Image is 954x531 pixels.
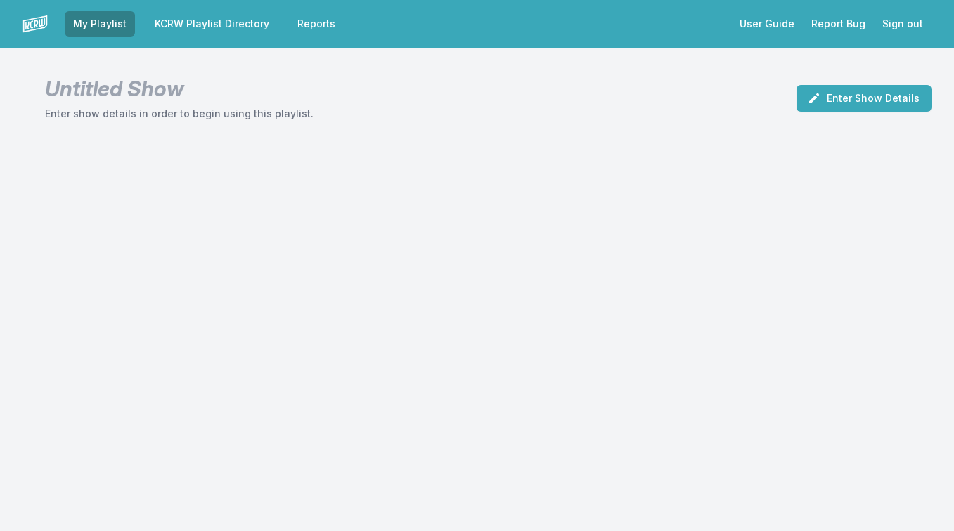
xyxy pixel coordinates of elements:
[45,76,314,101] h1: Untitled Show
[731,11,803,37] a: User Guide
[65,11,135,37] a: My Playlist
[874,11,932,37] button: Sign out
[45,107,314,121] p: Enter show details in order to begin using this playlist.
[797,85,932,112] button: Enter Show Details
[22,11,48,37] img: logo-white-87cec1fa9cbef997252546196dc51331.png
[803,11,874,37] a: Report Bug
[289,11,344,37] a: Reports
[146,11,278,37] a: KCRW Playlist Directory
